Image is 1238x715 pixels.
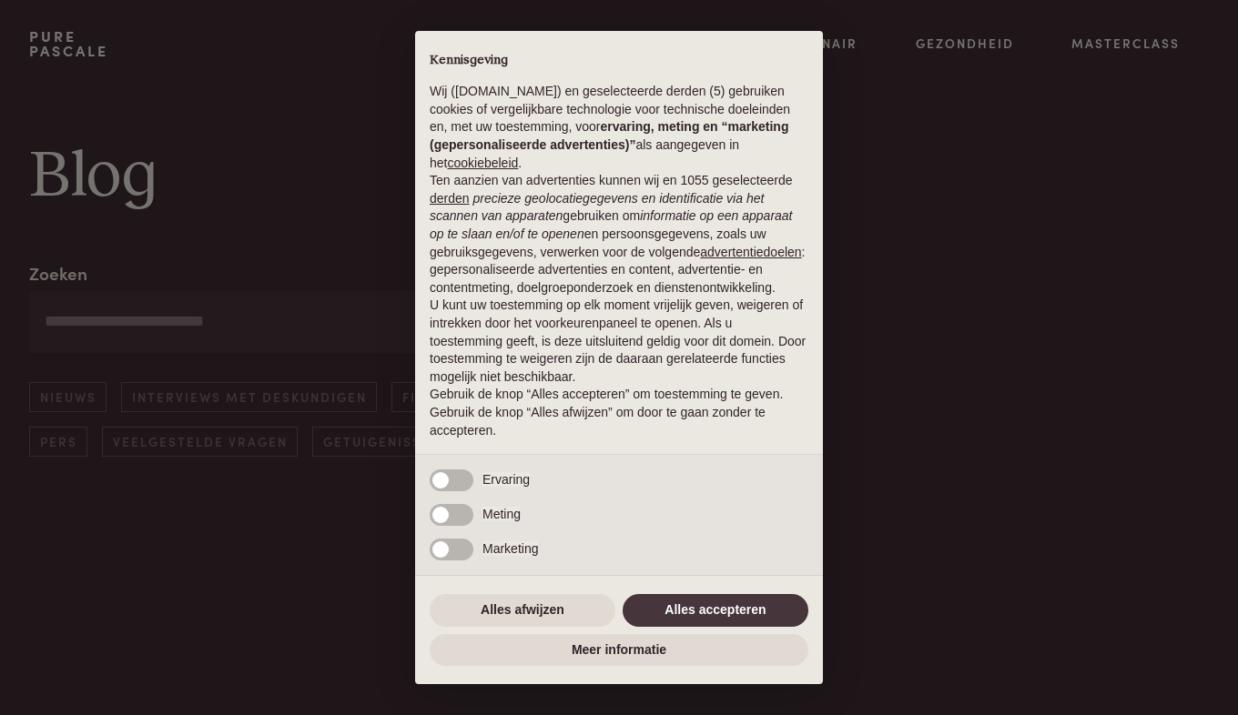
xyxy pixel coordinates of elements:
p: Wij ([DOMAIN_NAME]) en geselecteerde derden (5) gebruiken cookies of vergelijkbare technologie vo... [430,83,808,172]
strong: ervaring, meting en “marketing (gepersonaliseerde advertenties)” [430,119,788,152]
p: Ten aanzien van advertenties kunnen wij en 1055 geselecteerde gebruiken om en persoonsgegevens, z... [430,172,808,297]
h2: Kennisgeving [430,53,808,69]
button: Alles afwijzen [430,594,615,627]
span: Marketing [482,541,538,556]
button: Meer informatie [430,634,808,667]
p: U kunt uw toestemming op elk moment vrijelijk geven, weigeren of intrekken door het voorkeurenpan... [430,297,808,386]
span: Ervaring [482,472,530,487]
button: derden [430,190,470,208]
a: cookiebeleid [447,156,518,170]
em: precieze geolocatiegegevens en identificatie via het scannen van apparaten [430,191,764,224]
p: Gebruik de knop “Alles accepteren” om toestemming te geven. Gebruik de knop “Alles afwijzen” om d... [430,386,808,439]
span: Meting [482,507,521,521]
em: informatie op een apparaat op te slaan en/of te openen [430,208,793,241]
button: Alles accepteren [623,594,808,627]
button: advertentiedoelen [700,244,801,262]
